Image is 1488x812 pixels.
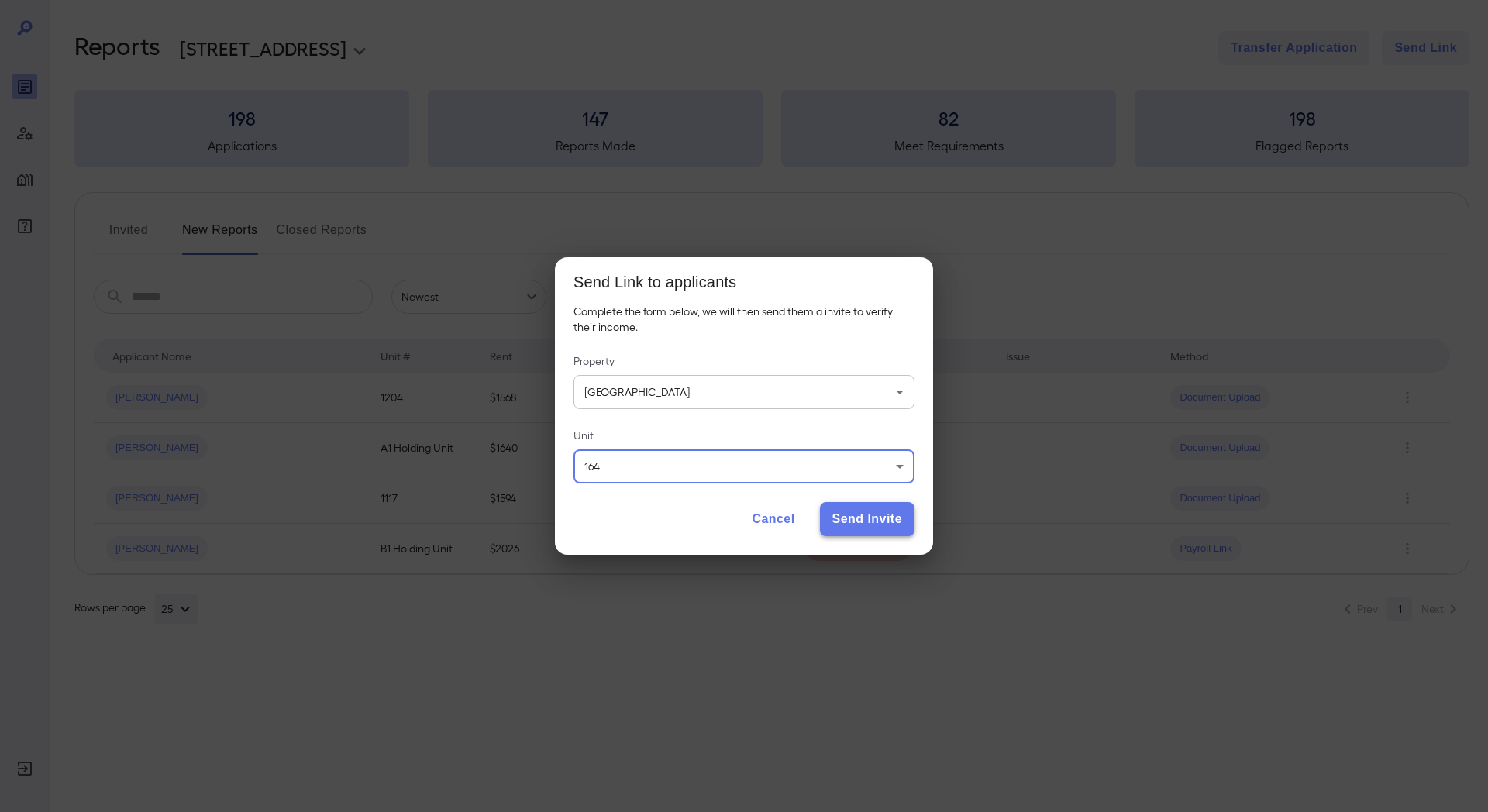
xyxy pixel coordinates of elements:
[820,502,914,536] button: Send Invite
[555,257,933,304] h2: Send Link to applicants
[739,502,807,536] button: Cancel
[573,375,914,409] div: [GEOGRAPHIC_DATA]
[573,428,914,443] label: Unit
[573,449,914,483] div: 164
[573,304,914,335] p: Complete the form below, we will then send them a invite to verify their income.
[573,353,914,369] label: Property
